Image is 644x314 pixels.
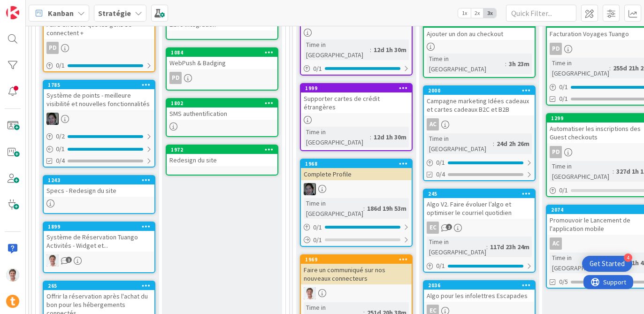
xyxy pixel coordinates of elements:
[613,166,614,176] span: :
[44,254,154,267] div: JG
[44,143,154,155] div: 0/1
[370,132,371,142] span: :
[559,82,568,92] span: 0 / 1
[56,144,65,154] span: 0 / 1
[550,146,562,158] div: PD
[427,222,439,234] div: EC
[305,256,412,263] div: 1969
[436,169,445,179] span: 0/4
[44,81,154,89] div: 1785
[44,184,154,197] div: Specs - Redesign du site
[427,118,439,130] div: AC
[428,191,535,197] div: 245
[423,18,536,78] a: 2082Ajouter un don au checkoutTime in [GEOGRAPHIC_DATA]:3h 23m
[424,190,535,219] div: 245Algo V2. Faire évoluer l’algo et optimiser le courriel quotidien
[171,49,277,56] div: 1084
[44,222,154,231] div: 1899
[427,54,505,74] div: Time in [GEOGRAPHIC_DATA]
[44,282,154,290] div: 265
[363,203,365,214] span: :
[301,63,412,75] div: 0/1
[424,198,535,219] div: Algo V2. Faire évoluer l’algo et optimiser le courriel quotidien
[46,42,59,54] div: PD
[301,84,412,92] div: 1999
[424,118,535,130] div: AC
[20,1,43,13] span: Support
[44,81,154,110] div: 1785Système de points - meilleure visibilité et nouvelles fonctionnalités
[423,189,536,273] a: 245Algo V2. Faire évoluer l’algo et optimiser le courriel quotidienECTime in [GEOGRAPHIC_DATA]:11...
[301,222,412,233] div: 0/1
[301,168,412,180] div: Complete Profile
[550,161,613,182] div: Time in [GEOGRAPHIC_DATA]
[66,257,72,263] span: 1
[428,282,535,289] div: 2036
[166,145,278,176] a: 1972Redesign du site
[313,222,322,232] span: 0 / 1
[171,146,277,153] div: 1972
[424,86,535,115] div: 2000Campagne marketing Idées cadeaux et cartes cadeaux B2C et B2B
[43,80,155,168] a: 1785Système de points - meilleure visibilité et nouvelles fonctionnalitésAA0/20/10/4
[505,59,506,69] span: :
[559,277,568,287] span: 0/5
[44,42,154,54] div: PD
[559,94,568,104] span: 0/1
[624,253,632,262] div: 4
[56,131,65,141] span: 0 / 2
[506,59,532,69] div: 3h 23m
[424,290,535,302] div: Algo pour les infolettres Escapades
[494,138,532,149] div: 24d 2h 26m
[44,113,154,125] div: AA
[166,47,278,91] a: 1084WebPush & BadgingPD
[301,287,412,299] div: JG
[167,99,277,120] div: 1802SMS authentification
[167,48,277,69] div: 1084WebPush & Badging
[301,264,412,284] div: Faire un communiqué sur nos nouveaux connecteurs
[167,57,277,69] div: WebPush & Badging
[304,127,370,147] div: Time in [GEOGRAPHIC_DATA]
[169,72,182,84] div: PD
[43,222,155,273] a: 1899Système de Réservation Tuango Activités - Widget et...JG
[304,198,363,219] div: Time in [GEOGRAPHIC_DATA]
[301,160,412,168] div: 1968
[582,256,632,272] div: Open Get Started checklist, remaining modules: 4
[424,157,535,168] div: 0/1
[486,242,488,252] span: :
[167,146,277,154] div: 1972
[609,63,611,73] span: :
[313,64,322,74] span: 0 / 1
[44,89,154,110] div: Système de points - meilleure visibilité et nouvelles fonctionnalités
[44,60,154,71] div: 0/1
[427,133,493,154] div: Time in [GEOGRAPHIC_DATA]
[424,28,535,40] div: Ajouter un don au checkout
[167,48,277,57] div: 1084
[6,268,19,282] img: JG
[550,253,616,273] div: Time in [GEOGRAPHIC_DATA]
[43,9,155,72] a: Faire en sorte que les gens se connectent +PD0/1
[46,113,59,125] img: AA
[167,146,277,166] div: 1972Redesign du site
[98,8,131,18] b: Stratégie
[550,237,562,250] div: AC
[370,45,371,55] span: :
[371,45,409,55] div: 12d 1h 30m
[305,161,412,167] div: 1968
[488,242,532,252] div: 117d 23h 24m
[301,255,412,284] div: 1969Faire un communiqué sur nos nouveaux connecteurs
[166,98,278,137] a: 1802SMS authentification
[424,95,535,115] div: Campagne marketing Idées cadeaux et cartes cadeaux B2C et B2B
[304,183,316,195] img: AA
[48,82,154,88] div: 1785
[44,176,154,197] div: 1243Specs - Redesign du site
[167,107,277,120] div: SMS authentification
[427,237,486,257] div: Time in [GEOGRAPHIC_DATA]
[48,177,154,184] div: 1243
[428,87,535,94] div: 2000
[44,130,154,142] div: 0/2
[46,254,59,267] img: JG
[301,234,412,246] div: 0/1
[56,156,65,166] span: 0/4
[167,154,277,166] div: Redesign du site
[506,5,576,22] input: Quick Filter...
[48,8,74,19] span: Kanban
[304,39,370,60] div: Time in [GEOGRAPHIC_DATA]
